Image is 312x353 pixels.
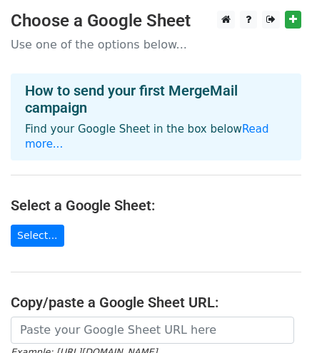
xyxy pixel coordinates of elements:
[11,37,301,52] p: Use one of the options below...
[241,285,312,353] iframe: Chat Widget
[11,11,301,31] h3: Choose a Google Sheet
[25,122,287,152] p: Find your Google Sheet in the box below
[25,82,287,116] h4: How to send your first MergeMail campaign
[11,294,301,311] h4: Copy/paste a Google Sheet URL:
[11,317,294,344] input: Paste your Google Sheet URL here
[25,123,269,150] a: Read more...
[11,225,64,247] a: Select...
[11,197,301,214] h4: Select a Google Sheet:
